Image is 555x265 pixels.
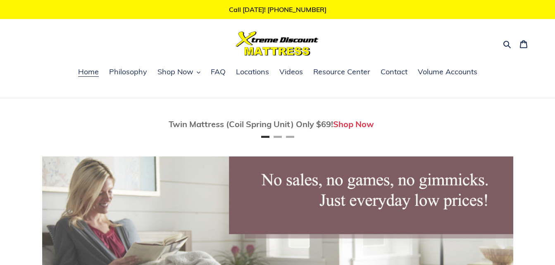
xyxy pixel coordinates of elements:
button: Page 3 [286,136,294,138]
span: Locations [236,67,269,77]
span: Videos [279,67,303,77]
button: Page 1 [261,136,269,138]
a: FAQ [207,66,230,78]
button: Page 2 [274,136,282,138]
span: Home [78,67,99,77]
button: Shop Now [153,66,205,78]
span: FAQ [211,67,226,77]
a: Resource Center [309,66,374,78]
span: Twin Mattress (Coil Spring Unit) Only $69! [169,119,333,129]
a: Videos [275,66,307,78]
span: Volume Accounts [418,67,477,77]
span: Resource Center [313,67,370,77]
a: Shop Now [333,119,374,129]
a: Philosophy [105,66,151,78]
span: Shop Now [157,67,193,77]
a: Volume Accounts [414,66,481,78]
a: Locations [232,66,273,78]
span: Contact [381,67,407,77]
a: Home [74,66,103,78]
a: Contact [376,66,412,78]
img: Xtreme Discount Mattress [236,31,319,56]
span: Philosophy [109,67,147,77]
